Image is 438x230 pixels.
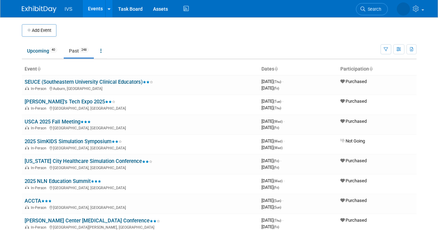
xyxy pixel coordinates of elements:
img: In-Person Event [25,86,29,90]
span: (Sun) [274,199,281,203]
span: In-Person [31,106,48,111]
a: USCA 2025 Fall Meeting [25,119,91,125]
img: In-Person Event [25,205,29,209]
div: [GEOGRAPHIC_DATA], [GEOGRAPHIC_DATA] [25,145,256,150]
span: - [284,119,285,124]
span: Purchased [340,99,367,104]
div: [GEOGRAPHIC_DATA][PERSON_NAME], [GEOGRAPHIC_DATA] [25,224,256,230]
img: In-Person Event [25,106,29,110]
img: In-Person Event [25,225,29,229]
div: [GEOGRAPHIC_DATA], [GEOGRAPHIC_DATA] [25,185,256,190]
img: In-Person Event [25,126,29,129]
span: [DATE] [261,138,285,144]
span: In-Person [31,86,48,91]
a: 2025 NLN Education Summit [25,178,101,184]
span: [DATE] [261,158,281,163]
a: [PERSON_NAME]'s Tech Expo 2025 [25,99,115,105]
div: [GEOGRAPHIC_DATA], [GEOGRAPHIC_DATA] [25,125,256,130]
span: (Fri) [274,166,279,169]
span: [DATE] [261,185,279,190]
div: [GEOGRAPHIC_DATA], [GEOGRAPHIC_DATA] [25,105,256,111]
span: [DATE] [261,218,283,223]
a: 2025 SimKIDS Simulation Symposium [25,138,122,145]
span: [DATE] [261,85,279,91]
span: (Fri) [274,186,279,190]
img: In-Person Event [25,146,29,149]
span: (Tue) [274,100,281,103]
span: - [280,158,281,163]
a: Search [356,3,388,15]
span: [DATE] [261,119,285,124]
span: 248 [79,47,89,53]
a: Upcoming40 [22,44,62,57]
span: (Wed) [274,139,283,143]
span: Purchased [340,178,367,183]
span: - [282,99,283,104]
a: ACCTA [25,198,52,204]
a: SEUCE (Southeastern University Clinical Educators) [25,79,153,85]
span: (Fri) [274,225,279,229]
span: (Thu) [274,106,281,110]
span: Search [365,7,381,12]
span: [DATE] [261,224,279,229]
th: Participation [338,63,417,75]
span: Purchased [340,198,367,203]
span: - [282,79,283,84]
a: [US_STATE] City Healthcare Simulation Conference [25,158,152,164]
a: Sort by Participation Type [369,66,373,72]
span: [DATE] [261,198,283,203]
a: Sort by Start Date [274,66,278,72]
div: Auburn, [GEOGRAPHIC_DATA] [25,85,256,91]
span: In-Person [31,225,48,230]
span: (Fri) [274,86,279,90]
div: [GEOGRAPHIC_DATA], [GEOGRAPHIC_DATA] [25,204,256,210]
div: [GEOGRAPHIC_DATA], [GEOGRAPHIC_DATA] [25,165,256,170]
span: (Thu) [274,219,281,222]
span: (Fri) [274,159,279,163]
a: Sort by Event Name [37,66,41,72]
img: Carrie Rhoads [397,2,410,16]
span: (Wed) [274,120,283,123]
span: [DATE] [261,105,281,110]
img: In-Person Event [25,166,29,169]
span: [DATE] [261,204,281,210]
span: - [284,178,285,183]
span: In-Person [31,166,48,170]
span: [DATE] [261,178,285,183]
span: Purchased [340,158,367,163]
th: Dates [259,63,338,75]
a: [PERSON_NAME] Center [MEDICAL_DATA] Conference [25,218,160,224]
a: Past248 [64,44,94,57]
span: [DATE] [261,145,283,150]
span: Purchased [340,79,367,84]
span: - [282,198,283,203]
span: [DATE] [261,99,283,104]
span: (Sun) [274,205,281,209]
span: Purchased [340,119,367,124]
span: (Wed) [274,179,283,183]
span: (Wed) [274,146,283,150]
span: [DATE] [261,165,279,170]
span: (Fri) [274,126,279,130]
span: In-Person [31,126,48,130]
img: ExhibitDay [22,6,56,13]
span: (Thu) [274,80,281,84]
span: - [284,138,285,144]
span: In-Person [31,186,48,190]
span: 40 [50,47,57,53]
span: - [282,218,283,223]
span: In-Person [31,146,48,150]
span: Not Going [340,138,365,144]
span: [DATE] [261,125,279,130]
button: Add Event [22,24,56,37]
span: In-Person [31,205,48,210]
span: IVS [65,6,73,12]
span: Purchased [340,218,367,223]
span: [DATE] [261,79,283,84]
th: Event [22,63,259,75]
img: In-Person Event [25,186,29,189]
